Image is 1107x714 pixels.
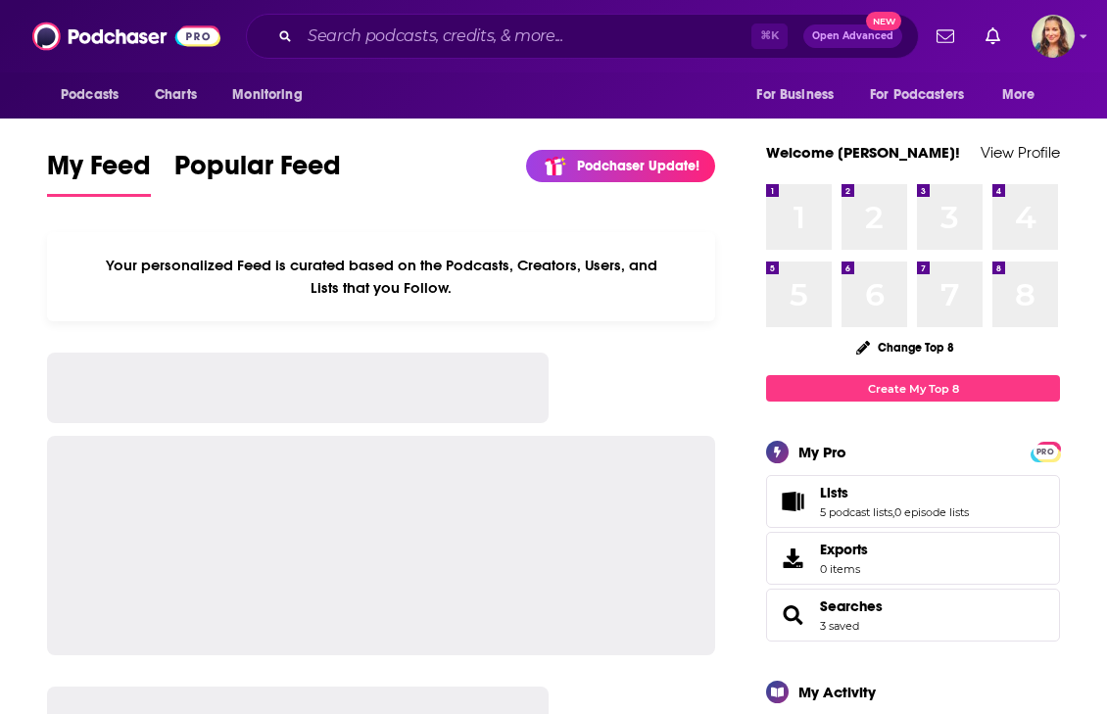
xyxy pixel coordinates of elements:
button: open menu [47,76,144,114]
span: ⌘ K [751,24,788,49]
span: Exports [820,541,868,558]
a: Welcome [PERSON_NAME]! [766,143,960,162]
img: Podchaser - Follow, Share and Rate Podcasts [32,18,220,55]
a: Exports [766,532,1060,585]
span: For Business [756,81,834,109]
span: For Podcasters [870,81,964,109]
div: My Activity [798,683,876,701]
span: Exports [773,545,812,572]
a: Searches [773,601,812,629]
a: Popular Feed [174,149,341,197]
a: Lists [820,484,969,501]
input: Search podcasts, credits, & more... [300,21,751,52]
img: User Profile [1032,15,1075,58]
a: Create My Top 8 [766,375,1060,402]
span: Podcasts [61,81,119,109]
a: PRO [1034,444,1057,458]
span: Searches [766,589,1060,642]
span: My Feed [47,149,151,194]
span: PRO [1034,445,1057,459]
span: Popular Feed [174,149,341,194]
button: open menu [743,76,858,114]
a: 0 episode lists [894,505,969,519]
span: Lists [766,475,1060,528]
span: New [866,12,901,30]
a: Show notifications dropdown [929,20,962,53]
button: open menu [857,76,992,114]
span: Charts [155,81,197,109]
span: Logged in as adriana.guzman [1032,15,1075,58]
span: 0 items [820,562,868,576]
a: Lists [773,488,812,515]
p: Podchaser Update! [577,158,699,174]
span: More [1002,81,1035,109]
button: open menu [218,76,327,114]
button: Open AdvancedNew [803,24,902,48]
a: 5 podcast lists [820,505,892,519]
a: View Profile [981,143,1060,162]
a: My Feed [47,149,151,197]
button: Show profile menu [1032,15,1075,58]
div: Search podcasts, credits, & more... [246,14,919,59]
span: , [892,505,894,519]
a: Show notifications dropdown [978,20,1008,53]
a: 3 saved [820,619,859,633]
div: My Pro [798,443,846,461]
div: Your personalized Feed is curated based on the Podcasts, Creators, Users, and Lists that you Follow. [47,232,715,321]
span: Lists [820,484,848,501]
a: Charts [142,76,209,114]
button: open menu [988,76,1060,114]
span: Monitoring [232,81,302,109]
span: Open Advanced [812,31,893,41]
a: Searches [820,597,883,615]
button: Change Top 8 [844,335,966,359]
